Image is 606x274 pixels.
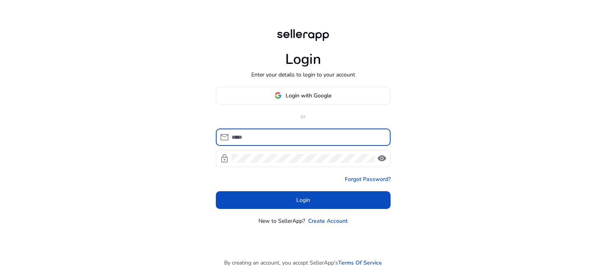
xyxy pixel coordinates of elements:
[216,112,391,121] p: or
[286,91,331,100] span: Login with Google
[216,87,391,104] button: Login with Google
[377,154,387,163] span: visibility
[216,191,391,209] button: Login
[220,132,229,142] span: mail
[220,154,229,163] span: lock
[308,217,348,225] a: Create Account
[285,51,321,68] h1: Login
[345,175,391,183] a: Forgot Password?
[275,92,282,99] img: google-logo.svg
[258,217,305,225] p: New to SellerApp?
[251,71,355,79] p: Enter your details to login to your account
[338,259,382,267] a: Terms Of Service
[296,196,310,204] span: Login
